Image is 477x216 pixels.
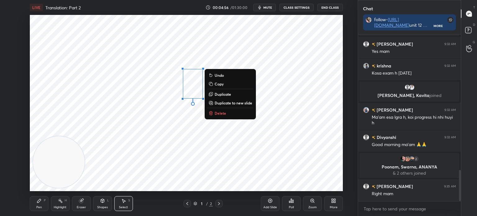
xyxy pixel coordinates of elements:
p: [PERSON_NAME], Kavita [363,93,456,98]
span: mute [263,5,272,10]
img: no-rating-badge.077c3623.svg [372,185,375,188]
p: T [473,5,475,10]
div: Add Slide [263,206,277,209]
img: f4c496381fb346259154b378b880e75b.jpg [404,156,411,162]
p: Duplicate [215,92,231,97]
div: P [44,199,46,202]
div: 9:32 AM [444,108,456,112]
img: d27488215f1b4d5fb42b818338f14208.jpg [366,17,372,23]
div: L [107,199,109,202]
div: Highlight [54,206,66,209]
p: Delete [215,111,226,116]
img: default.png [363,183,369,190]
img: no-rating-badge.077c3623.svg [372,136,375,139]
div: More [330,206,338,209]
div: Kosa exam h [DATE] [372,70,456,76]
div: Eraser [77,206,86,209]
div: 1 [198,202,205,205]
img: c903dbe86a7348a8a5c0be88d5178b9b.jpg [363,107,369,113]
div: 9:32 AM [444,64,456,68]
div: More [434,24,443,28]
img: 90420e29a35046579e67bc20bbf1da70.jpg [409,84,415,90]
div: Right mam [372,191,456,197]
h6: [PERSON_NAME] [375,41,413,47]
p: Chat [358,0,378,17]
div: 2 [413,156,419,162]
p: Poonam, Swarna, ANANYA [363,164,456,169]
div: follow- unit 12 course- telegram- [374,17,434,28]
div: grid [358,34,461,201]
button: Duplicate to new slide [207,99,253,107]
div: Poll [289,206,294,209]
button: CLASS SETTINGS [279,4,314,11]
span: joined [429,92,442,98]
div: H [65,199,67,202]
button: Delete [207,109,253,117]
h6: [PERSON_NAME] [375,183,413,190]
div: Ma'am esa lgra h, koi progress hi nhi huyi h [372,114,456,126]
img: default.png [363,134,369,140]
h6: krishna [375,62,391,69]
div: S [128,199,130,202]
img: default.png [404,84,411,90]
button: Duplicate [207,90,253,98]
div: Select [119,206,128,209]
div: LIVE [30,4,43,11]
div: 9:32 AM [444,42,456,46]
p: D [473,22,475,27]
div: Pen [36,206,42,209]
div: Shapes [97,206,108,209]
img: default.png [363,41,369,47]
div: 9:35 AM [444,185,456,188]
p: & 2 others joined [363,171,456,176]
div: / [206,202,208,205]
p: G [473,40,475,44]
div: Zoom [308,206,317,209]
img: no-rating-badge.077c3623.svg [372,43,375,46]
button: Undo [207,71,253,79]
button: mute [253,4,276,11]
img: no-rating-badge.077c3623.svg [372,64,375,68]
h6: Divyanshi [375,134,396,140]
a: [URL][DOMAIN_NAME] [374,28,409,39]
img: af3d589b70d7489a96cc71144134c845.jpg [400,156,406,162]
h6: [PERSON_NAME] [375,107,413,113]
button: Copy [207,80,253,88]
a: [URL][DOMAIN_NAME] [374,16,409,28]
img: 24e00ce32c3b41ba83af527e0f646c41.jpg [409,156,415,162]
div: 2 [209,201,213,206]
button: End Class [317,4,343,11]
div: Yes mam [372,48,456,55]
p: Duplicate to new slide [215,100,252,105]
p: Undo [215,73,224,78]
div: Good morning ma'am 🙏🙏 [372,142,456,148]
div: 9:32 AM [444,136,456,139]
img: no-rating-badge.077c3623.svg [372,108,375,112]
img: 4b9d457cea1f4f779e5858cdb5a315e6.jpg [363,63,369,69]
p: Copy [215,81,224,86]
h4: Translation: Part 2 [45,5,81,11]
